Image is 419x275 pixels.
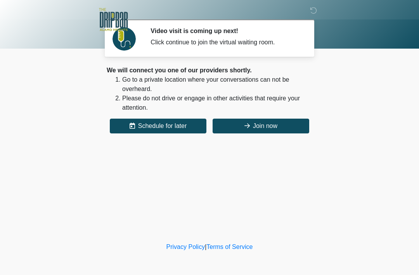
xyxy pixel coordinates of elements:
a: | [205,243,206,250]
img: The DRIPBaR - Alamo Heights Logo [99,6,128,33]
button: Schedule for later [110,119,206,133]
a: Terms of Service [206,243,253,250]
div: Click continue to join the virtual waiting room. [151,38,301,47]
li: Go to a private location where your conversations can not be overheard. [122,75,312,94]
button: Join now [213,119,309,133]
div: We will connect you one of our providers shortly. [107,66,312,75]
a: Privacy Policy [166,243,205,250]
li: Please do not drive or engage in other activities that require your attention. [122,94,312,112]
